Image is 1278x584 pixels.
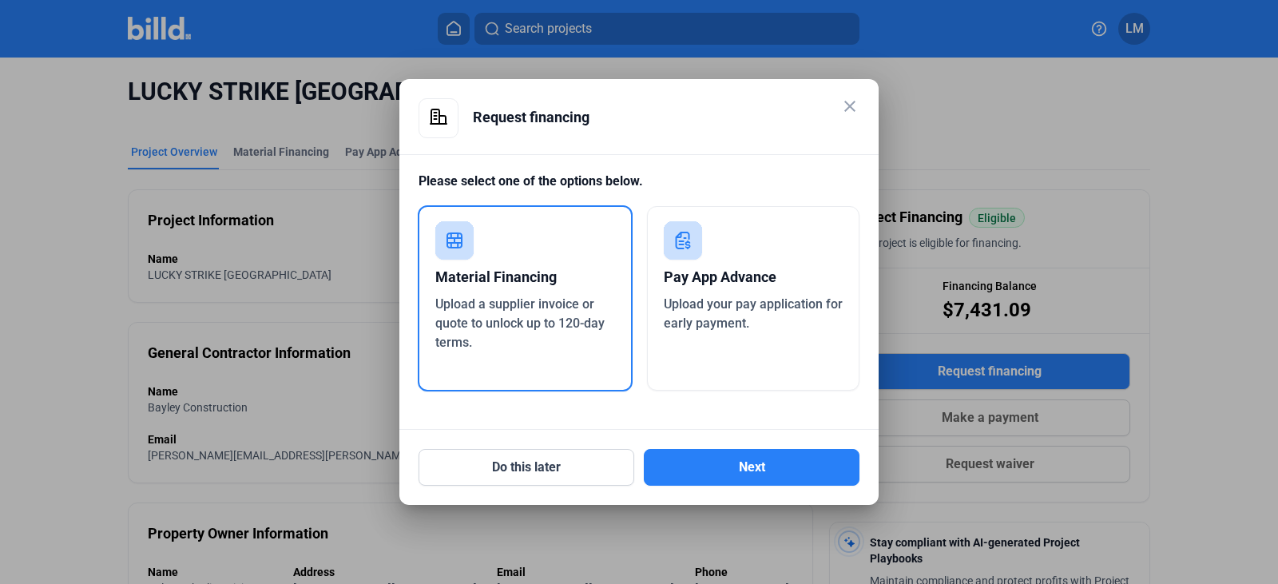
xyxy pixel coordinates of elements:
button: Do this later [419,449,634,486]
button: Next [644,449,859,486]
div: Request financing [473,98,859,137]
div: Pay App Advance [664,260,843,295]
div: Material Financing [435,260,615,295]
mat-icon: close [840,97,859,116]
div: Please select one of the options below. [419,172,859,206]
span: Upload your pay application for early payment. [664,296,843,331]
span: Upload a supplier invoice or quote to unlock up to 120-day terms. [435,296,605,350]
